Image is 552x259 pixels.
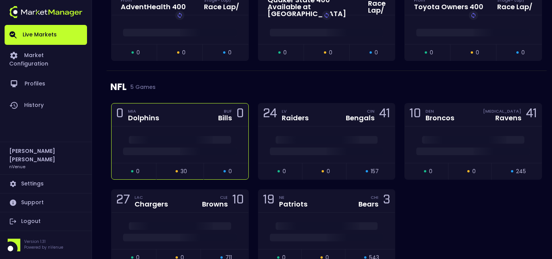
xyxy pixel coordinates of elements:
[220,194,228,200] div: CLE
[371,194,378,200] div: CHI
[135,201,168,208] div: Chargers
[135,194,168,200] div: LAC
[324,12,330,18] img: replayImg
[24,239,63,244] p: Version 1.31
[383,194,390,208] div: 3
[5,193,87,212] a: Support
[204,3,239,10] div: Race Lap /
[128,115,159,121] div: Dolphins
[121,3,186,10] div: AdventHealth 400
[430,49,433,57] span: 0
[202,201,228,208] div: Browns
[263,108,277,122] div: 24
[263,194,274,208] div: 19
[136,167,140,175] span: 0
[429,167,432,175] span: 0
[116,194,130,208] div: 27
[497,3,532,10] div: Race Lap /
[283,49,287,57] span: 0
[24,244,63,250] p: Powered by nVenue
[110,71,543,103] div: NFL
[470,12,476,18] img: replayImg
[136,49,140,57] span: 0
[181,167,187,175] span: 30
[283,167,286,175] span: 0
[5,45,87,73] a: Market Configuration
[182,49,186,57] span: 0
[516,167,526,175] span: 245
[379,108,390,122] div: 41
[5,239,87,251] div: Version 1.31Powered by nVenue
[228,49,232,57] span: 0
[282,108,309,114] div: LV
[476,49,479,57] span: 0
[5,73,87,95] a: Profiles
[5,95,87,116] a: History
[5,175,87,193] a: Settings
[358,201,378,208] div: Bears
[409,108,421,122] div: 10
[9,147,82,164] h2: [PERSON_NAME] [PERSON_NAME]
[9,6,82,18] img: logo
[483,108,521,114] div: [MEDICAL_DATA]
[128,108,159,114] div: MIA
[218,115,232,121] div: Bills
[472,167,476,175] span: 0
[232,194,244,208] div: 10
[282,115,309,121] div: Raiders
[224,108,232,114] div: BUF
[237,108,244,122] div: 0
[521,49,525,57] span: 0
[279,194,307,200] div: NE
[327,167,330,175] span: 0
[116,108,123,122] div: 0
[375,49,378,57] span: 0
[5,25,87,45] a: Live Markets
[228,167,232,175] span: 0
[426,115,454,121] div: Broncos
[127,84,156,90] span: 5 Games
[414,3,483,10] div: Toyota Owners 400
[426,108,454,114] div: DEN
[526,108,537,122] div: 41
[5,212,87,231] a: Logout
[177,12,183,18] img: replayImg
[367,108,375,114] div: CIN
[279,201,307,208] div: Patriots
[346,115,375,121] div: Bengals
[9,164,25,169] h3: nVenue
[495,115,521,121] div: Ravens
[371,167,379,175] span: 157
[329,49,332,57] span: 0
